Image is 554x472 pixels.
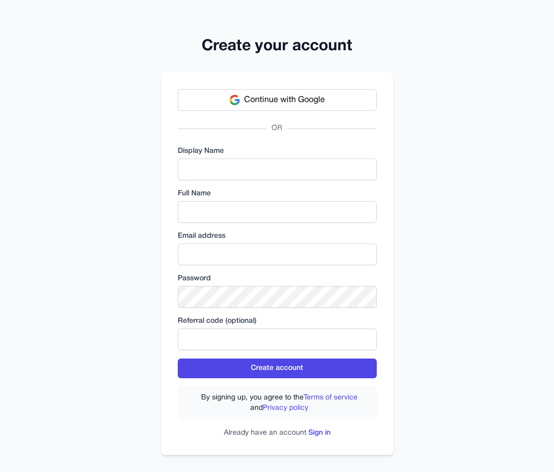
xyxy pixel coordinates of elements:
[178,89,377,111] button: Continue with Google
[263,405,308,411] a: Privacy policy
[178,189,377,199] label: Full Name
[230,95,240,105] img: Google
[178,428,377,438] p: Already have an account
[161,37,393,56] h2: Create your account
[308,430,331,436] a: Sign in
[267,123,287,134] span: OR
[188,393,371,413] label: By signing up, you agree to the and
[178,231,377,241] label: Email address
[178,316,377,326] label: Referral code (optional)
[178,274,377,284] label: Password
[178,146,377,156] label: Display Name
[244,94,325,106] span: Continue with Google
[178,359,377,378] button: Create account
[304,394,358,401] a: Terms of service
